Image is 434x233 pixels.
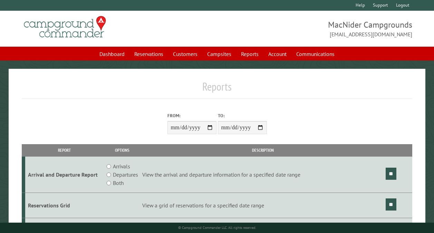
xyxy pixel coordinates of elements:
td: Reservations Grid [25,193,104,218]
a: Account [264,47,291,60]
span: MacNider Campgrounds [EMAIL_ADDRESS][DOMAIN_NAME] [217,19,413,38]
a: Dashboard [95,47,129,60]
label: From: [167,112,216,119]
label: Departures [113,170,138,179]
th: Options [103,144,141,156]
label: Both [113,179,124,187]
a: Communications [292,47,339,60]
a: Reports [237,47,263,60]
td: View a grid of reservations for a specified date range [141,193,385,218]
th: Description [141,144,385,156]
h1: Reports [22,80,412,99]
a: Reservations [130,47,167,60]
a: Campsites [203,47,235,60]
label: To: [218,112,267,119]
a: Customers [169,47,202,60]
label: Arrivals [113,162,130,170]
th: Report [25,144,104,156]
td: Arrival and Departure Report [25,157,104,193]
img: Campground Commander [22,13,108,40]
small: © Campground Commander LLC. All rights reserved. [178,225,256,230]
td: View the arrival and departure information for a specified date range [141,157,385,193]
